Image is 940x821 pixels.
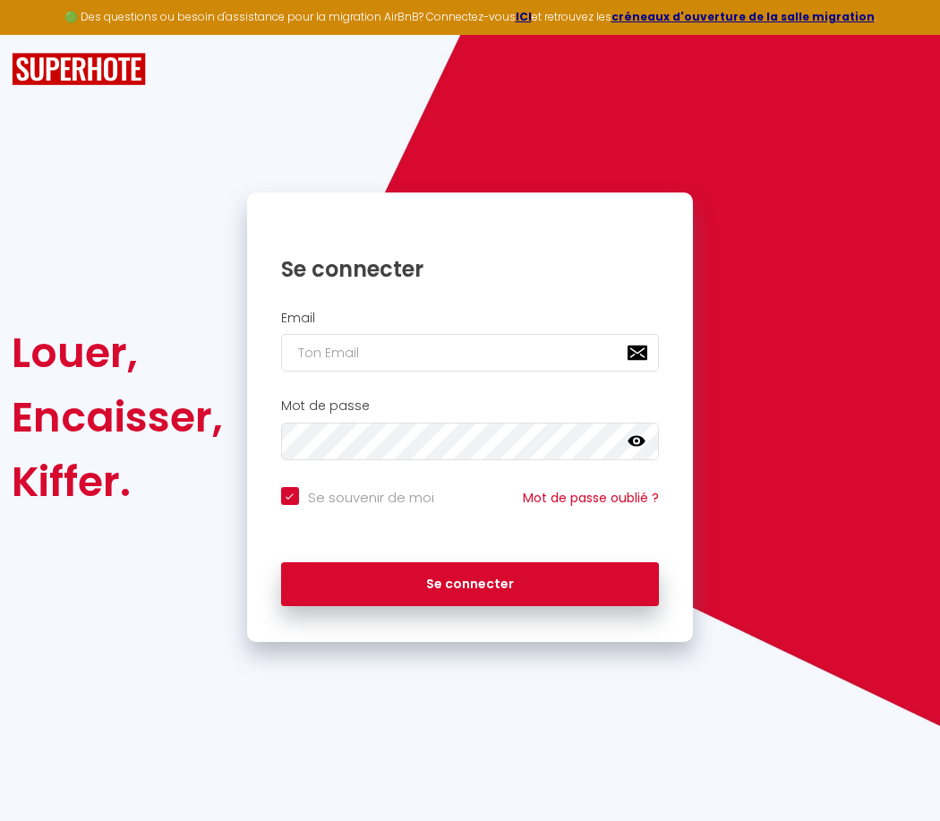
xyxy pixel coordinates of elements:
h1: Se connecter [281,255,660,283]
h2: Email [281,311,660,326]
a: ICI [516,9,532,24]
a: créneaux d'ouverture de la salle migration [611,9,875,24]
div: Encaisser, [12,385,223,449]
h2: Mot de passe [281,398,660,414]
a: Mot de passe oublié ? [523,489,659,507]
div: Louer, [12,321,223,385]
img: SuperHote logo [12,53,146,86]
div: Kiffer. [12,449,223,514]
button: Se connecter [281,562,660,607]
input: Ton Email [281,334,660,372]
